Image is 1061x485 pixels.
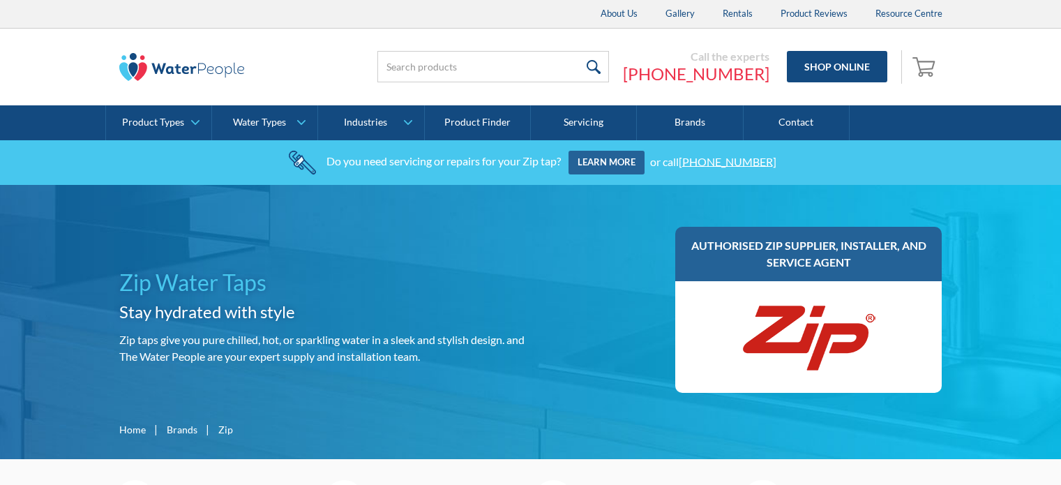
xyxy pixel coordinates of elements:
a: Water Types [212,105,317,140]
a: Industries [318,105,423,140]
a: Brands [637,105,743,140]
h3: Authorised Zip supplier, installer, and service agent [689,237,928,271]
a: Brands [167,422,197,437]
a: Home [119,422,146,437]
a: Open empty cart [909,50,942,84]
h2: Stay hydrated with style [119,299,525,324]
a: Contact [744,105,850,140]
h1: Zip Water Taps [119,266,525,299]
div: Call the experts [623,50,769,64]
a: Shop Online [787,51,887,82]
div: Water Types [233,117,286,128]
a: Product Types [106,105,211,140]
div: Do you need servicing or repairs for your Zip tap? [326,154,561,167]
a: [PHONE_NUMBER] [679,154,776,167]
div: Zip [218,422,233,437]
div: | [204,421,211,438]
div: Industries [344,117,387,128]
img: shopping cart [912,55,939,77]
div: | [153,421,160,438]
div: or call [650,154,776,167]
a: Servicing [531,105,637,140]
input: Search products [377,51,609,82]
p: Zip taps give you pure chilled, hot, or sparkling water in a sleek and stylish design. and The Wa... [119,331,525,365]
div: Product Types [122,117,184,128]
a: Learn more [569,151,645,174]
a: Product Finder [425,105,531,140]
img: The Water People [119,53,245,81]
img: Zip [739,295,878,379]
a: [PHONE_NUMBER] [623,64,769,84]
